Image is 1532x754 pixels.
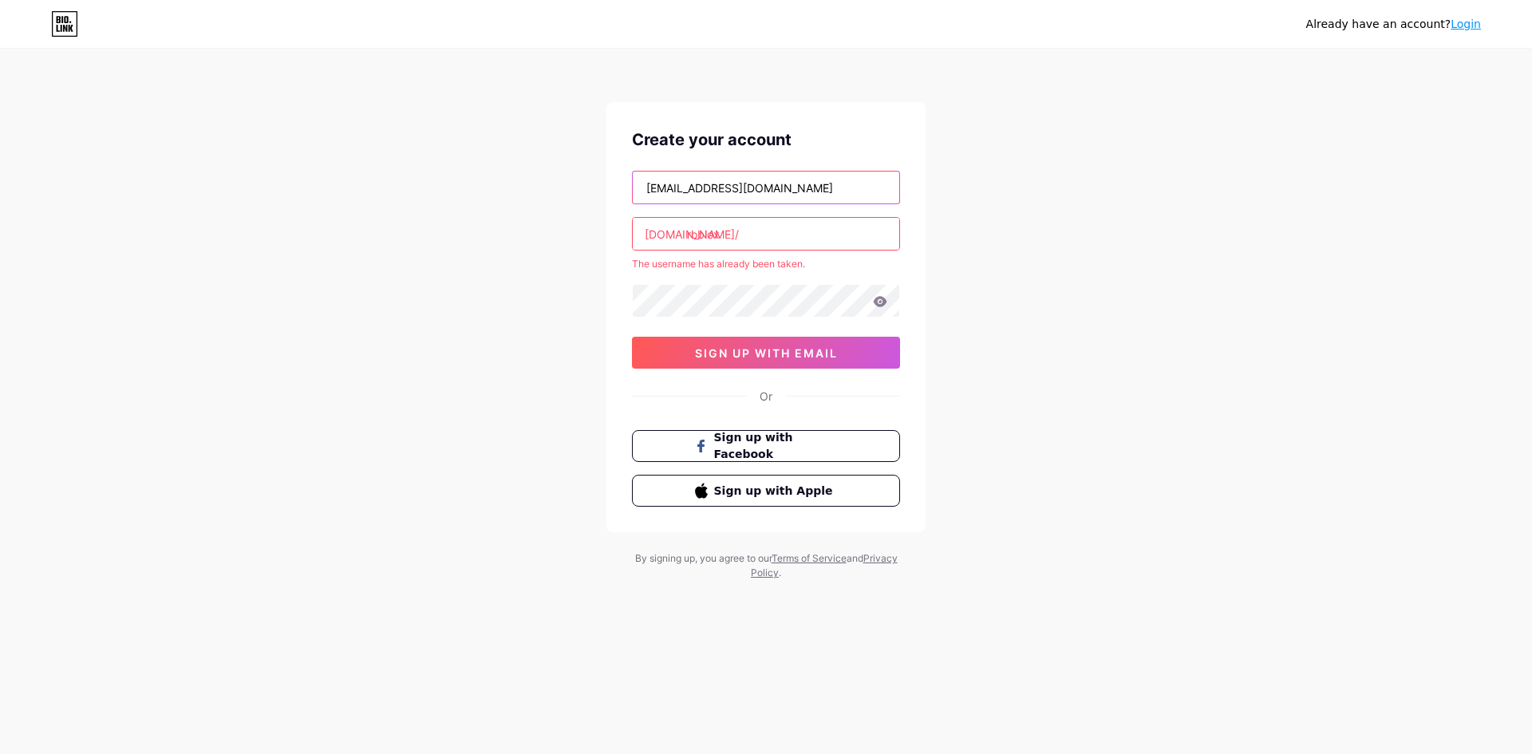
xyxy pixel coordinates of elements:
div: Already have an account? [1306,16,1481,33]
div: Create your account [632,128,900,152]
input: Email [633,172,899,203]
div: By signing up, you agree to our and . [630,551,902,580]
div: [DOMAIN_NAME]/ [645,226,739,243]
span: Sign up with Apple [714,483,838,499]
span: Sign up with Facebook [714,429,838,463]
button: Sign up with Facebook [632,430,900,462]
button: sign up with email [632,337,900,369]
a: Terms of Service [772,552,847,564]
div: Or [760,388,772,405]
a: Login [1451,18,1481,30]
div: The username has already been taken. [632,257,900,271]
button: Sign up with Apple [632,475,900,507]
span: sign up with email [695,346,838,360]
input: username [633,218,899,250]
